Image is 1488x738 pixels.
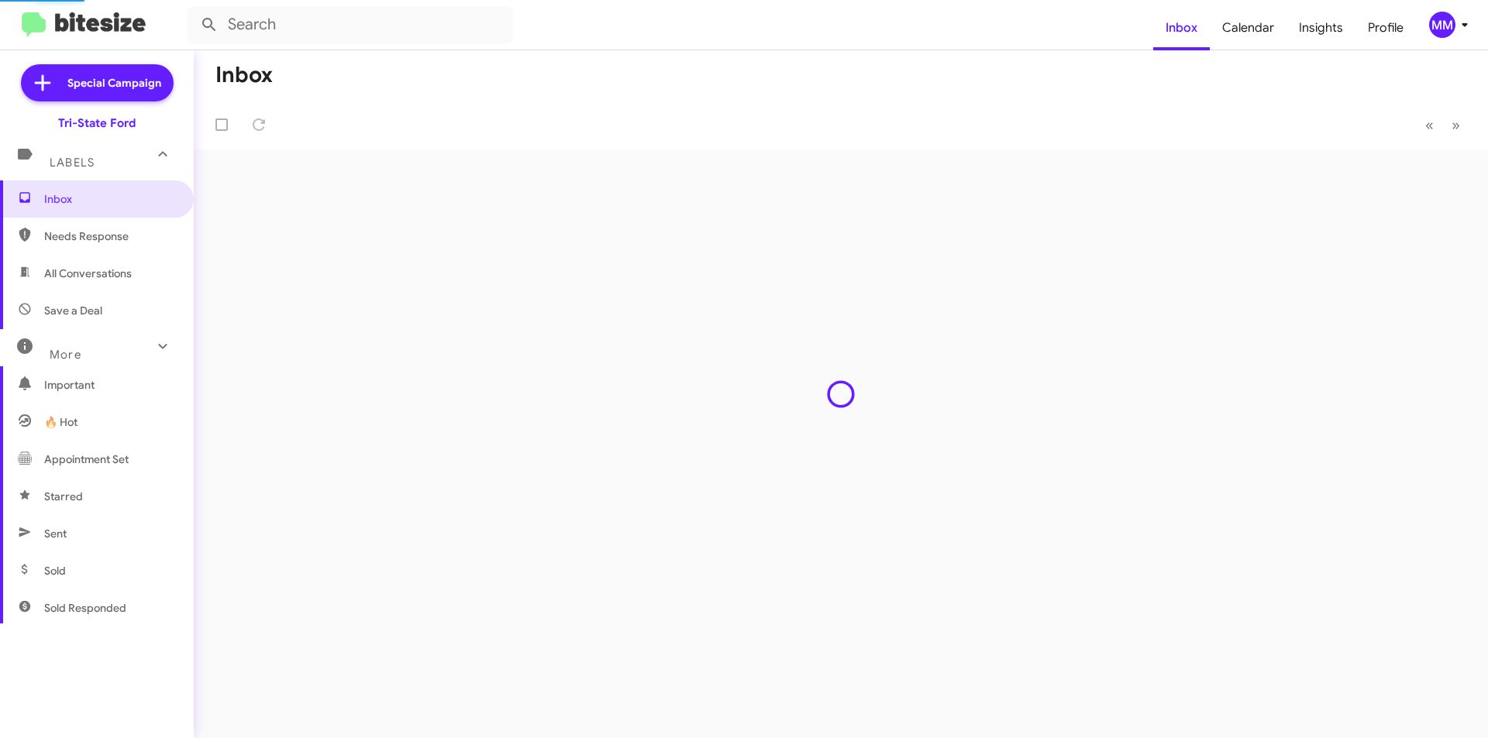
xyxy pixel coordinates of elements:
[1417,109,1469,141] nav: Page navigation example
[44,266,132,281] span: All Conversations
[44,600,126,616] span: Sold Responded
[1286,5,1355,50] a: Insights
[50,156,95,170] span: Labels
[1442,109,1469,141] button: Next
[1416,12,1471,38] button: MM
[215,63,273,88] h1: Inbox
[44,377,176,393] span: Important
[44,191,176,207] span: Inbox
[58,115,136,131] div: Tri-State Ford
[44,526,67,541] span: Sent
[1153,5,1210,50] a: Inbox
[50,348,81,362] span: More
[44,414,77,430] span: 🔥 Hot
[1210,5,1286,50] a: Calendar
[44,489,83,504] span: Starred
[1416,109,1443,141] button: Previous
[44,451,129,467] span: Appointment Set
[1425,115,1434,135] span: «
[44,228,176,244] span: Needs Response
[188,6,513,43] input: Search
[44,303,102,318] span: Save a Deal
[1452,115,1460,135] span: »
[21,64,174,101] a: Special Campaign
[1429,12,1455,38] div: MM
[44,563,66,578] span: Sold
[1355,5,1416,50] a: Profile
[67,75,161,91] span: Special Campaign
